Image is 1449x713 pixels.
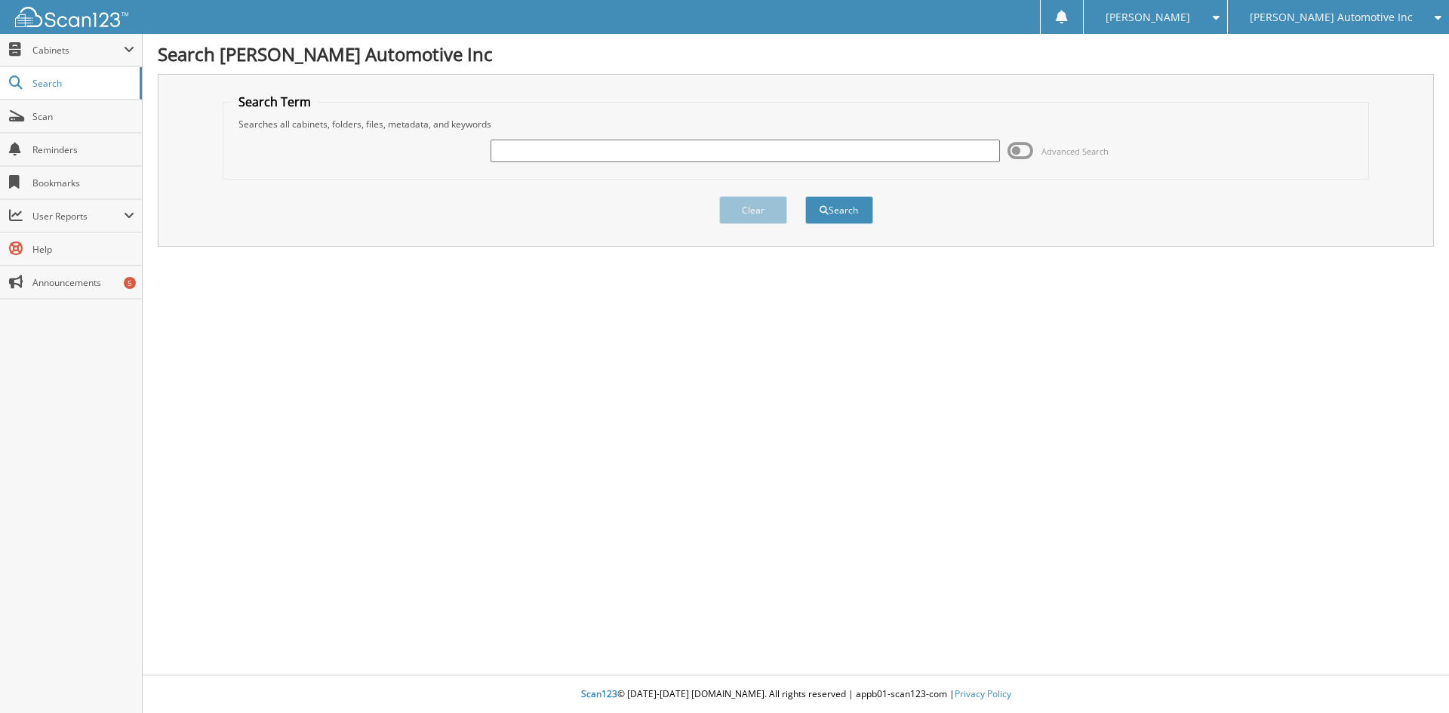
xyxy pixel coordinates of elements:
[805,196,873,224] button: Search
[32,210,124,223] span: User Reports
[231,94,318,110] legend: Search Term
[231,118,1361,131] div: Searches all cabinets, folders, files, metadata, and keywords
[32,177,134,189] span: Bookmarks
[32,276,134,289] span: Announcements
[1250,13,1413,22] span: [PERSON_NAME] Automotive Inc
[1041,146,1109,157] span: Advanced Search
[32,143,134,156] span: Reminders
[955,687,1011,700] a: Privacy Policy
[15,7,128,27] img: scan123-logo-white.svg
[32,243,134,256] span: Help
[32,44,124,57] span: Cabinets
[32,77,132,90] span: Search
[32,110,134,123] span: Scan
[143,676,1449,713] div: © [DATE]-[DATE] [DOMAIN_NAME]. All rights reserved | appb01-scan123-com |
[1106,13,1190,22] span: [PERSON_NAME]
[719,196,787,224] button: Clear
[581,687,617,700] span: Scan123
[158,41,1434,66] h1: Search [PERSON_NAME] Automotive Inc
[124,277,136,289] div: 5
